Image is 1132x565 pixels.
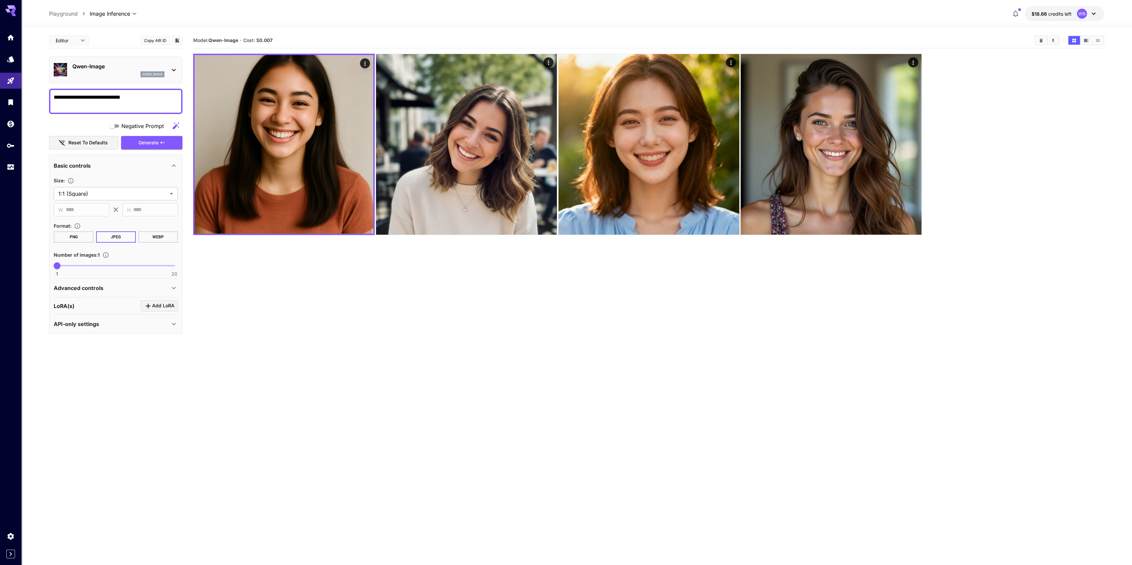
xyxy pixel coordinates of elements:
[121,122,164,130] span: Negative Prompt
[1077,9,1087,19] div: WB
[54,178,65,183] span: Size :
[1032,11,1048,17] span: $18.66
[243,37,273,43] span: Cost: $
[140,36,170,45] button: Copy AIR ID
[49,10,78,18] a: Playground
[195,55,373,234] img: 9k=
[54,284,103,292] p: Advanced controls
[90,10,130,18] span: Image Inference
[376,54,557,235] img: Z
[7,98,15,106] div: Library
[1068,36,1080,45] button: Show media in grid view
[1080,36,1092,45] button: Show media in video view
[171,271,177,277] span: 20
[72,62,164,70] p: Qwen-Image
[54,223,71,229] span: Format :
[138,139,158,147] span: Generate
[7,33,15,42] div: Home
[7,120,15,128] div: Wallet
[58,190,167,198] span: 1:1 (Square)
[209,37,238,43] b: Qwen-Image
[138,231,178,243] button: WEBP
[58,206,63,214] span: W
[543,57,553,67] div: Actions
[54,252,100,258] span: Number of images : 1
[259,37,273,43] b: 0.007
[1092,36,1104,45] button: Show media in list view
[56,37,76,44] span: Editor
[1025,6,1104,21] button: $18.66346WB
[360,58,370,68] div: Actions
[71,223,83,229] button: Choose the file format for the output image.
[49,10,90,18] nav: breadcrumb
[1035,35,1060,45] div: Clear AllDownload All
[7,163,15,171] div: Usage
[142,72,162,77] p: qwen_image
[65,177,77,184] button: Adjust the dimensions of the generated image by specifying its width and height in pixels, or sel...
[54,316,178,332] div: API-only settings
[54,60,178,80] div: Qwen-Imageqwen_image
[121,136,182,150] button: Generate
[741,54,921,235] img: 9k=
[1048,11,1072,17] span: credits left
[152,302,174,310] span: Add LoRA
[726,57,736,67] div: Actions
[7,532,15,540] div: Settings
[7,77,15,85] div: Playground
[54,302,74,310] p: LoRA(s)
[558,54,739,235] img: Z
[54,280,178,296] div: Advanced controls
[141,300,178,311] button: Click to add LoRA
[1035,36,1047,45] button: Clear All
[1068,35,1104,45] div: Show media in grid viewShow media in video viewShow media in list view
[193,37,238,43] span: Model:
[1047,36,1059,45] button: Download All
[6,550,15,558] button: Expand sidebar
[908,57,918,67] div: Actions
[174,36,180,44] button: Add to library
[54,162,91,170] p: Basic controls
[240,36,242,44] p: ·
[1032,10,1072,17] div: $18.66346
[54,158,178,174] div: Basic controls
[96,231,136,243] button: JPEG
[54,320,99,328] p: API-only settings
[7,141,15,150] div: API Keys
[7,55,15,63] div: Models
[54,231,93,243] button: PNG
[49,136,118,150] button: Reset to defaults
[127,206,130,214] span: H
[56,271,58,277] span: 1
[100,252,112,258] button: Specify how many images to generate in a single request. Each image generation will be charged se...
